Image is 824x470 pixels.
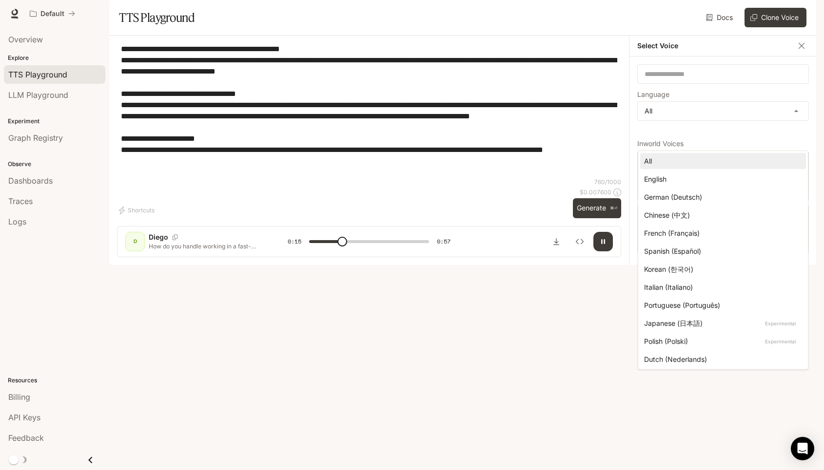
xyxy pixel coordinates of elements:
div: Korean (한국어) [644,264,798,274]
div: All [644,156,798,166]
div: Portuguese (Português) [644,300,798,310]
div: French (Français) [644,228,798,238]
div: Spanish (Español) [644,246,798,256]
p: Experimental [763,337,798,346]
div: Dutch (Nederlands) [644,354,798,364]
div: Italian (Italiano) [644,282,798,292]
div: German (Deutsch) [644,192,798,202]
div: Japanese (日本語) [644,318,798,328]
div: English [644,174,798,184]
p: Experimental [763,319,798,328]
div: Polish (Polski) [644,336,798,346]
div: Chinese (中文) [644,210,798,220]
